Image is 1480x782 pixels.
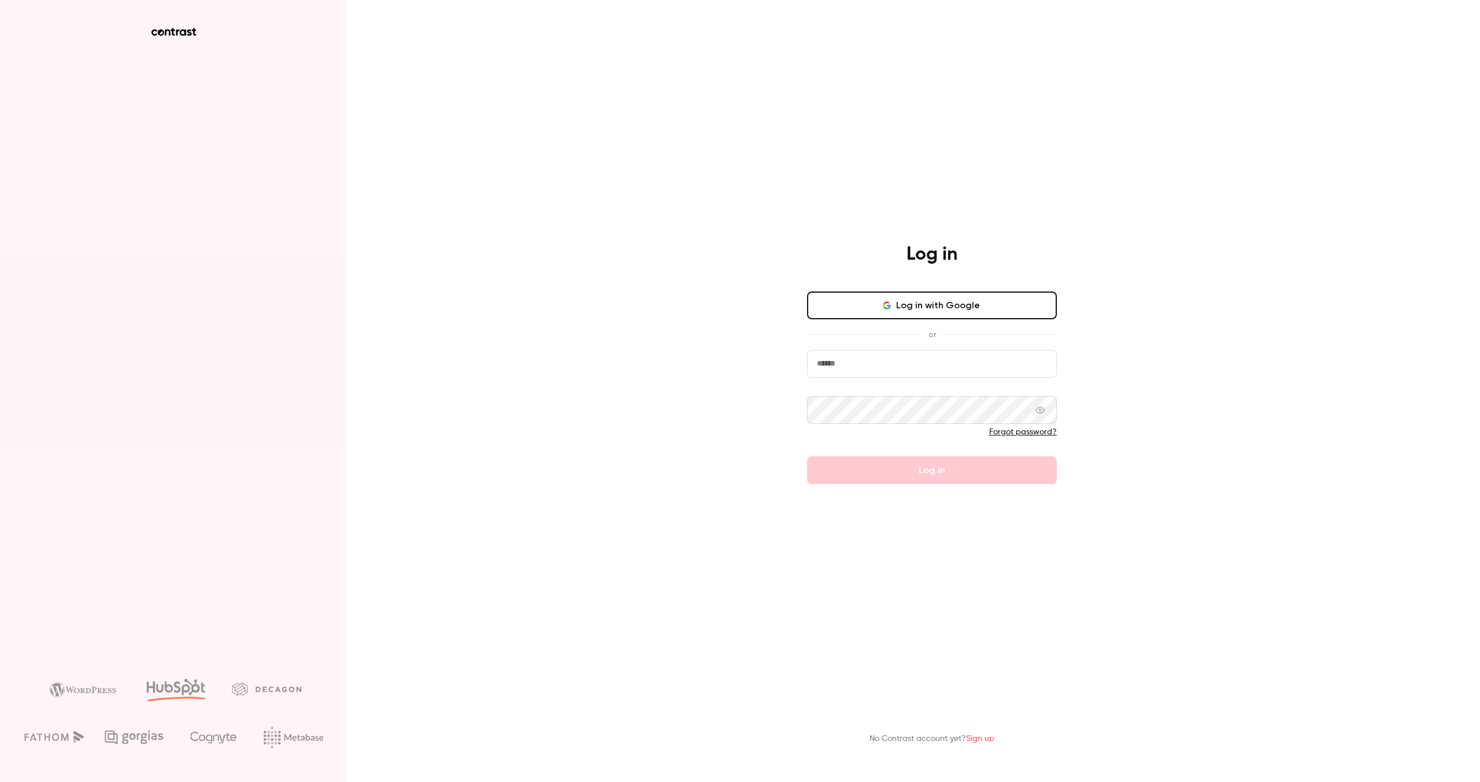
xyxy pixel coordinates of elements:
a: Forgot password? [989,428,1057,436]
p: No Contrast account yet? [869,733,994,745]
a: Sign up [966,735,994,743]
span: or [923,329,942,341]
button: Log in with Google [807,292,1057,319]
img: decagon [232,683,301,695]
h4: Log in [906,243,957,266]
